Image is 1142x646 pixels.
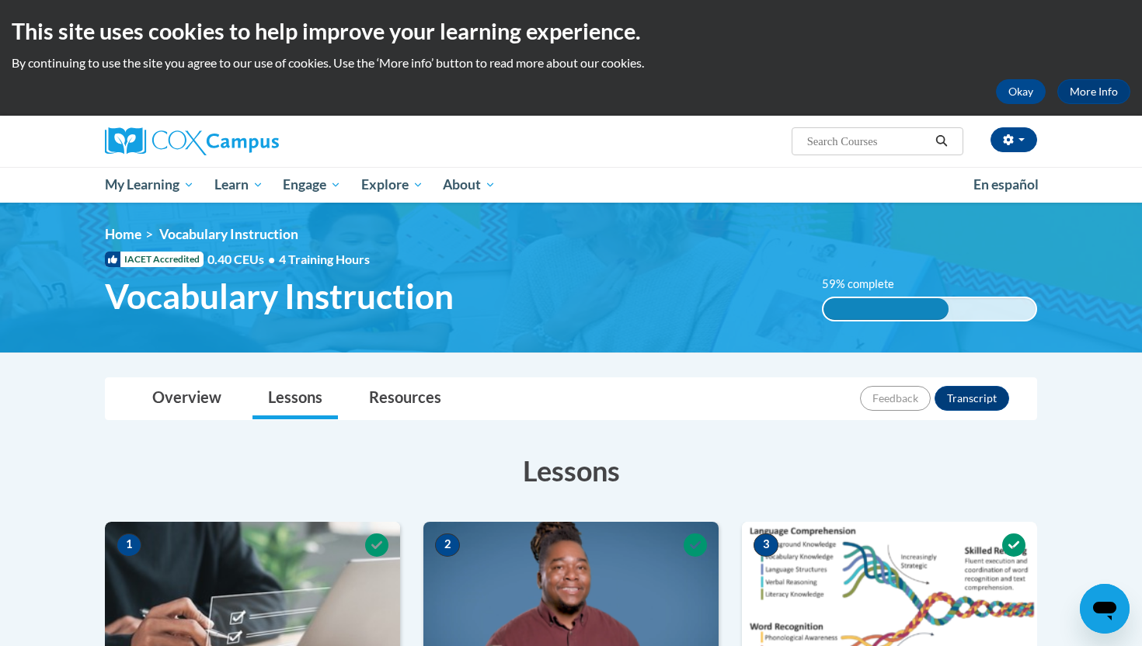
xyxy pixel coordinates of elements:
a: Cox Campus [105,127,400,155]
span: 2 [435,533,460,557]
iframe: Button to launch messaging window [1080,584,1130,634]
button: Transcript [935,386,1009,411]
span: 4 Training Hours [279,252,370,266]
span: En español [973,176,1039,193]
span: Engage [283,175,341,194]
span: Vocabulary Instruction [159,226,298,242]
div: Main menu [82,167,1060,203]
a: Overview [137,378,237,419]
input: Search Courses [806,132,930,151]
span: My Learning [105,175,194,194]
button: Search [930,132,953,151]
span: 3 [754,533,778,557]
h3: Lessons [105,451,1037,490]
span: 1 [117,533,141,557]
span: 0.40 CEUs [207,251,279,268]
a: More Info [1057,79,1130,104]
a: About [433,167,507,203]
a: Lessons [252,378,338,419]
div: 59% complete [823,298,949,320]
a: Learn [204,167,273,203]
a: My Learning [95,167,204,203]
span: Vocabulary Instruction [105,276,454,317]
a: Resources [353,378,457,419]
h2: This site uses cookies to help improve your learning experience. [12,16,1130,47]
label: 59% complete [822,276,911,293]
a: Explore [351,167,433,203]
button: Account Settings [991,127,1037,152]
span: About [443,175,496,194]
img: Cox Campus [105,127,279,155]
span: • [268,252,275,266]
span: Explore [361,175,423,194]
p: By continuing to use the site you agree to our use of cookies. Use the ‘More info’ button to read... [12,54,1130,71]
button: Okay [996,79,1046,104]
a: Home [105,226,141,242]
span: IACET Accredited [105,252,204,267]
a: Engage [273,167,351,203]
span: Learn [214,175,263,194]
button: Feedback [860,386,931,411]
a: En español [963,168,1049,201]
